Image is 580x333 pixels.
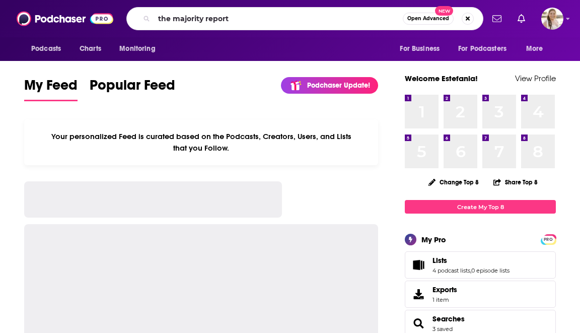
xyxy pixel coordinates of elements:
[408,287,428,301] span: Exports
[471,267,510,274] a: 0 episode lists
[452,39,521,58] button: open menu
[408,316,428,330] a: Searches
[126,7,483,30] div: Search podcasts, credits, & more...
[515,74,556,83] a: View Profile
[90,77,175,100] span: Popular Feed
[458,42,506,56] span: For Podcasters
[432,256,510,265] a: Lists
[405,281,556,308] a: Exports
[400,42,440,56] span: For Business
[408,258,428,272] a: Lists
[526,42,543,56] span: More
[541,8,563,30] span: Logged in as acquavie
[17,9,113,28] img: Podchaser - Follow, Share and Rate Podcasts
[470,267,471,274] span: ,
[432,285,457,294] span: Exports
[432,296,457,303] span: 1 item
[90,77,175,101] a: Popular Feed
[393,39,452,58] button: open menu
[432,314,465,323] a: Searches
[432,256,447,265] span: Lists
[80,42,101,56] span: Charts
[421,235,446,244] div: My Pro
[31,42,61,56] span: Podcasts
[542,236,554,243] span: PRO
[514,10,529,27] a: Show notifications dropdown
[405,251,556,279] span: Lists
[112,39,168,58] button: open menu
[407,16,449,21] span: Open Advanced
[405,74,478,83] a: Welcome Estefania!
[488,10,505,27] a: Show notifications dropdown
[432,267,470,274] a: 4 podcast lists
[542,235,554,243] a: PRO
[493,172,538,192] button: Share Top 8
[405,200,556,214] a: Create My Top 8
[24,119,378,165] div: Your personalized Feed is curated based on the Podcasts, Creators, Users, and Lists that you Follow.
[24,77,78,101] a: My Feed
[519,39,556,58] button: open menu
[422,176,485,188] button: Change Top 8
[541,8,563,30] button: Show profile menu
[541,8,563,30] img: User Profile
[119,42,155,56] span: Monitoring
[73,39,107,58] a: Charts
[24,39,74,58] button: open menu
[432,325,453,332] a: 3 saved
[435,6,453,16] span: New
[403,13,454,25] button: Open AdvancedNew
[307,81,370,90] p: Podchaser Update!
[24,77,78,100] span: My Feed
[154,11,403,27] input: Search podcasts, credits, & more...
